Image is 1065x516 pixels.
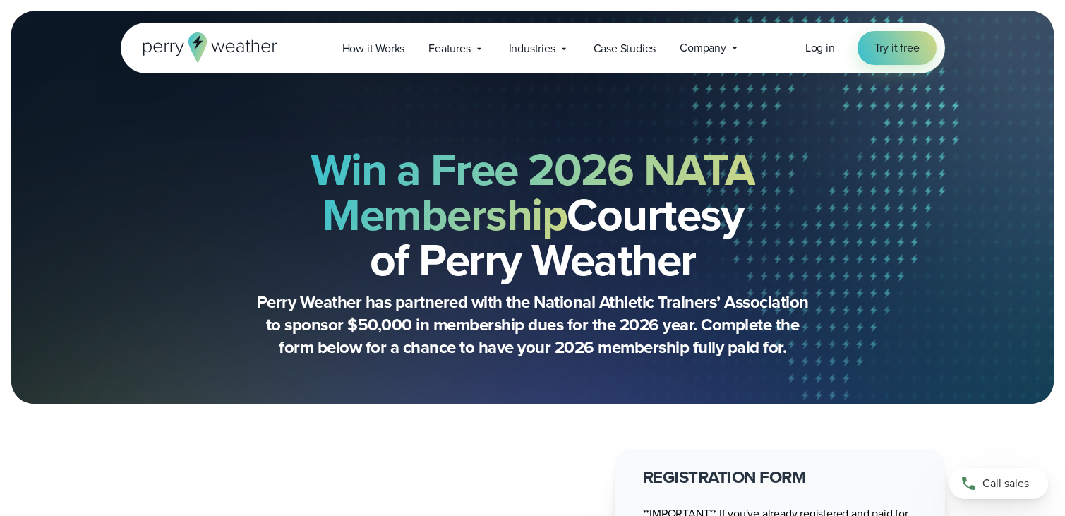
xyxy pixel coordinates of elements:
h2: Courtesy of Perry Weather [191,147,874,282]
span: Features [428,40,470,57]
span: Company [680,40,726,56]
strong: REGISTRATION FORM [643,464,807,490]
a: Log in [805,40,835,56]
a: Call sales [949,468,1048,499]
a: Case Studies [582,34,668,63]
strong: Win a Free 2026 NATA Membership [311,136,755,248]
p: Perry Weather has partnered with the National Athletic Trainers’ Association to sponsor $50,000 i... [251,291,815,359]
span: How it Works [342,40,405,57]
span: Try it free [874,40,920,56]
span: Case Studies [594,40,656,57]
span: Industries [509,40,555,57]
a: How it Works [330,34,417,63]
a: Try it free [858,31,937,65]
span: Call sales [982,475,1029,492]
